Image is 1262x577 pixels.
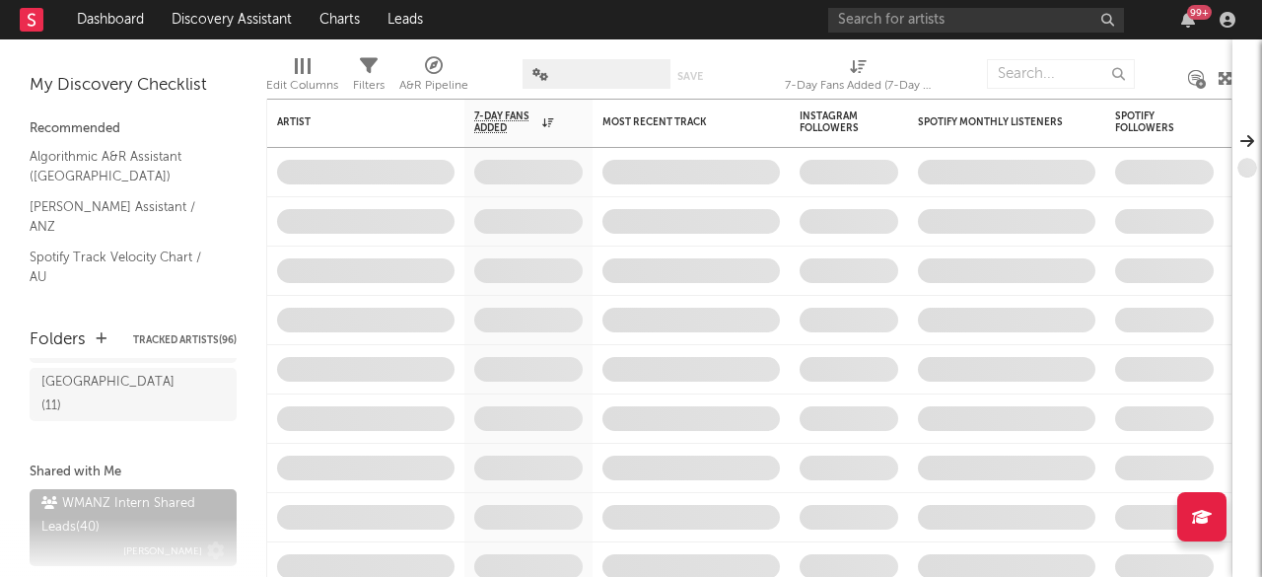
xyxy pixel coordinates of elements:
[41,371,180,418] div: [GEOGRAPHIC_DATA] ( 11 )
[399,49,468,107] div: A&R Pipeline
[30,74,237,98] div: My Discovery Checklist
[266,74,338,98] div: Edit Columns
[353,74,385,98] div: Filters
[399,74,468,98] div: A&R Pipeline
[828,8,1124,33] input: Search for artists
[30,328,86,352] div: Folders
[353,49,385,107] div: Filters
[123,540,202,563] span: [PERSON_NAME]
[133,335,237,345] button: Tracked Artists(96)
[918,116,1066,128] div: Spotify Monthly Listeners
[987,59,1135,89] input: Search...
[1115,110,1184,134] div: Spotify Followers
[30,196,217,237] a: [PERSON_NAME] Assistant / ANZ
[785,74,933,98] div: 7-Day Fans Added (7-Day Fans Added)
[30,461,237,484] div: Shared with Me
[1181,12,1195,28] button: 99+
[266,49,338,107] div: Edit Columns
[1187,5,1212,20] div: 99 +
[30,247,217,287] a: Spotify Track Velocity Chart / AU
[474,110,537,134] span: 7-Day Fans Added
[41,492,220,540] div: WMANZ Intern Shared Leads ( 40 )
[602,116,750,128] div: Most Recent Track
[30,368,237,421] a: [GEOGRAPHIC_DATA](11)
[30,117,237,141] div: Recommended
[30,146,217,186] a: Algorithmic A&R Assistant ([GEOGRAPHIC_DATA])
[277,116,425,128] div: Artist
[800,110,869,134] div: Instagram Followers
[30,489,237,566] a: WMANZ Intern Shared Leads(40)[PERSON_NAME]
[785,49,933,107] div: 7-Day Fans Added (7-Day Fans Added)
[677,71,703,82] button: Save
